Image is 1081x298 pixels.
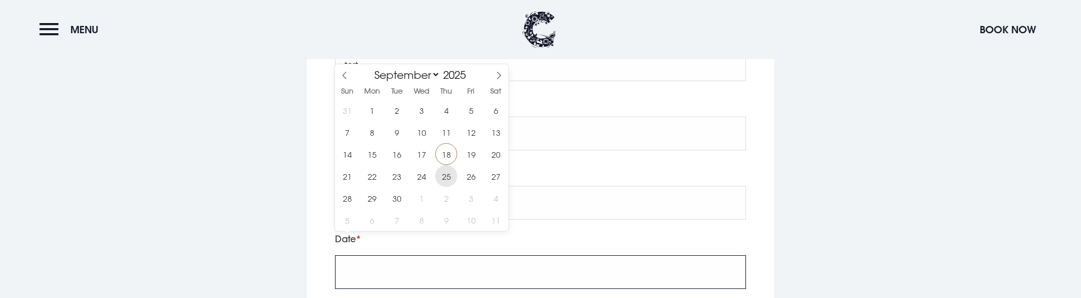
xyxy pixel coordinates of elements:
[336,209,358,231] span: October 5, 2025
[335,87,360,95] span: Sun
[410,165,432,187] span: September 24, 2025
[360,87,385,95] span: Mon
[385,87,409,95] span: Tue
[361,99,383,121] span: September 1, 2025
[435,143,457,165] span: September 18, 2025
[336,121,358,143] span: September 7, 2025
[434,87,459,95] span: Thu
[485,165,507,187] span: September 27, 2025
[485,209,507,231] span: October 11, 2025
[336,187,358,209] span: September 28, 2025
[485,143,507,165] span: September 20, 2025
[386,143,408,165] span: September 16, 2025
[336,143,358,165] span: September 14, 2025
[435,187,457,209] span: October 2, 2025
[410,99,432,121] span: September 3, 2025
[460,209,482,231] span: October 10, 2025
[485,99,507,121] span: September 6, 2025
[435,99,457,121] span: September 4, 2025
[335,231,746,247] label: Date
[410,187,432,209] span: October 1, 2025
[460,187,482,209] span: October 3, 2025
[336,165,358,187] span: September 21, 2025
[460,99,482,121] span: September 5, 2025
[459,87,484,95] span: Fri
[335,162,746,177] label: Email
[435,121,457,143] span: September 11, 2025
[460,121,482,143] span: September 12, 2025
[361,187,383,209] span: September 29, 2025
[386,165,408,187] span: September 23, 2025
[974,17,1042,42] button: Book Now
[409,87,434,95] span: Wed
[435,209,457,231] span: October 9, 2025
[361,209,383,231] span: October 6, 2025
[460,165,482,187] span: September 26, 2025
[485,187,507,209] span: October 4, 2025
[386,209,408,231] span: October 7, 2025
[460,143,482,165] span: September 19, 2025
[386,187,408,209] span: September 30, 2025
[522,11,556,48] img: Clandeboye Lodge
[361,165,383,187] span: September 22, 2025
[440,68,474,81] input: Year
[410,121,432,143] span: September 10, 2025
[386,99,408,121] span: September 2, 2025
[386,121,408,143] span: September 9, 2025
[435,165,457,187] span: September 25, 2025
[484,87,508,95] span: Sat
[70,23,99,36] span: Menu
[369,68,440,82] select: Month
[335,92,746,108] label: Telephone
[485,121,507,143] span: September 13, 2025
[410,143,432,165] span: September 17, 2025
[39,17,104,42] button: Menu
[336,99,358,121] span: August 31, 2025
[361,143,383,165] span: September 15, 2025
[410,209,432,231] span: October 8, 2025
[361,121,383,143] span: September 8, 2025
